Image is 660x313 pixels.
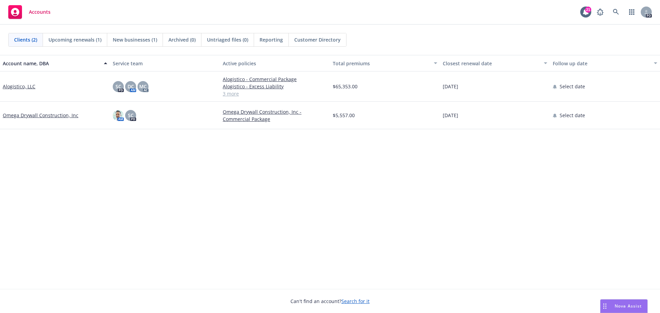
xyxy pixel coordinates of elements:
[223,76,327,83] a: Alogistico - Commercial Package
[609,5,623,19] a: Search
[600,299,648,313] button: Nova Assist
[553,60,650,67] div: Follow up date
[333,83,357,90] span: $65,353.00
[5,2,53,22] a: Accounts
[113,60,217,67] div: Service team
[260,36,283,43] span: Reporting
[615,303,642,309] span: Nova Assist
[550,55,660,71] button: Follow up date
[290,298,370,305] span: Can't find an account?
[601,300,609,313] div: Drag to move
[333,60,430,67] div: Total premiums
[341,298,370,304] a: Search for it
[585,7,591,13] div: 21
[330,55,440,71] button: Total premiums
[128,112,134,119] span: SC
[115,83,121,90] span: SC
[443,60,540,67] div: Closest renewal date
[560,83,585,90] span: Select date
[3,112,78,119] a: Omega Drywall Construction, Inc
[48,36,101,43] span: Upcoming renewals (1)
[220,55,330,71] button: Active policies
[443,83,458,90] span: [DATE]
[3,60,100,67] div: Account name, DBA
[333,112,355,119] span: $5,557.00
[440,55,550,71] button: Closest renewal date
[110,55,220,71] button: Service team
[14,36,37,43] span: Clients (2)
[223,83,327,90] a: Alogistico - Excess Liability
[113,110,124,121] img: photo
[223,60,327,67] div: Active policies
[625,5,639,19] a: Switch app
[113,36,157,43] span: New businesses (1)
[443,112,458,119] span: [DATE]
[593,5,607,19] a: Report a Bug
[560,112,585,119] span: Select date
[207,36,248,43] span: Untriaged files (0)
[128,83,134,90] span: DC
[223,90,327,97] a: 3 more
[294,36,341,43] span: Customer Directory
[223,108,327,123] a: Omega Drywall Construction, Inc - Commercial Package
[3,83,35,90] a: Alogistico, LLC
[29,9,51,15] span: Accounts
[168,36,196,43] span: Archived (0)
[139,83,147,90] span: MC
